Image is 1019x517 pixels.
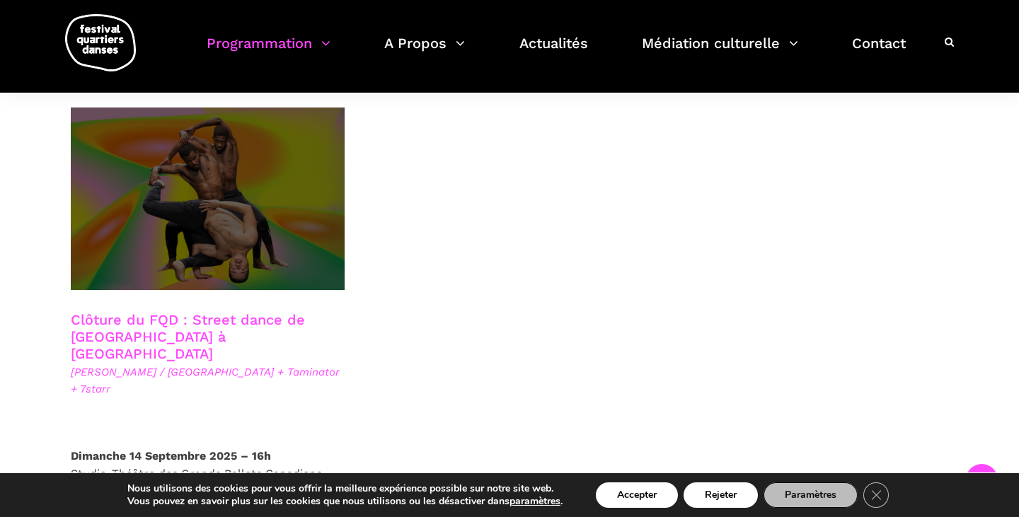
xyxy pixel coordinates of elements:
button: paramètres [509,495,560,508]
button: Paramètres [764,482,858,508]
button: Rejeter [684,482,758,508]
button: Close GDPR Cookie Banner [863,482,889,508]
a: Clôture du FQD : Street dance de [GEOGRAPHIC_DATA] à [GEOGRAPHIC_DATA] [71,311,305,362]
a: Médiation culturelle [642,31,798,73]
a: A Propos [384,31,465,73]
p: Nous utilisons des cookies pour vous offrir la meilleure expérience possible sur notre site web. [127,482,563,495]
p: Studio-Théâtre des Grands Ballets Canadiens [71,447,345,483]
a: Programmation [207,31,330,73]
img: logo-fqd-med [65,14,136,71]
button: Accepter [596,482,678,508]
strong: Dimanche 14 Septembre 2025 – 16h [71,449,271,463]
span: [PERSON_NAME] / [GEOGRAPHIC_DATA] + Taminator + 7starr [71,364,345,397]
p: Vous pouvez en savoir plus sur les cookies que nous utilisons ou les désactiver dans . [127,495,563,508]
a: Actualités [519,31,588,73]
a: Contact [852,31,906,73]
